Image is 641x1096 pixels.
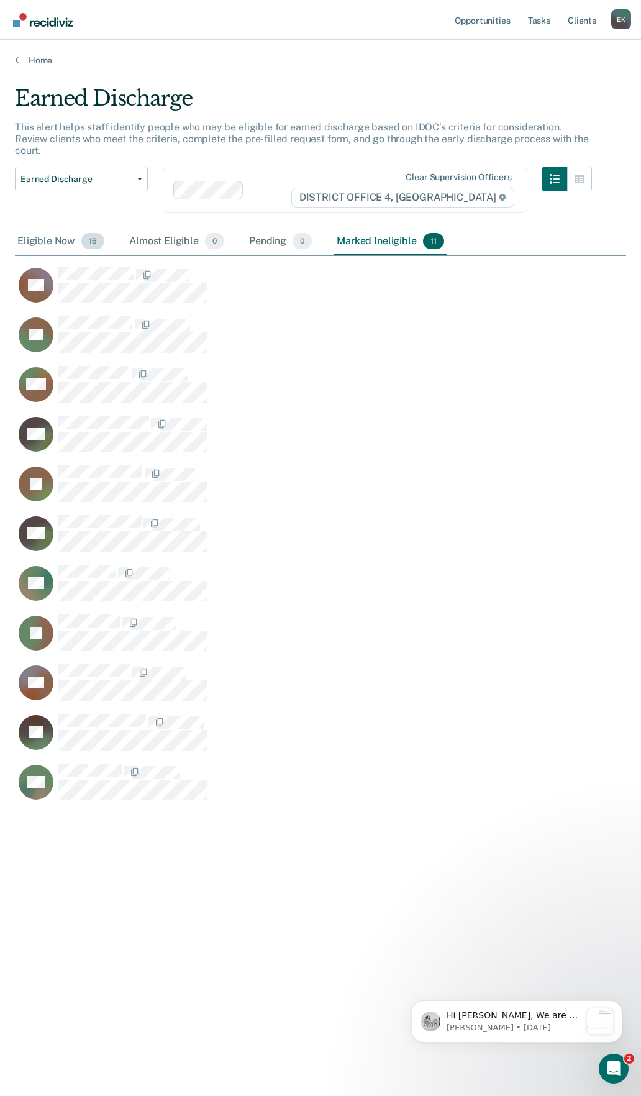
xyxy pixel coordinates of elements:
div: CaseloadOpportunityCell-138584 [15,415,550,465]
span: 2 [624,1054,634,1064]
div: Eligible Now16 [15,228,107,255]
div: E K [611,9,631,29]
div: CaseloadOpportunityCell-155128 [15,614,550,664]
iframe: Intercom live chat [599,1054,629,1084]
div: CaseloadOpportunityCell-57400 [15,465,550,514]
div: CaseloadOpportunityCell-144787 [15,713,550,763]
span: 0 [293,233,312,249]
span: 11 [423,233,444,249]
p: This alert helps staff identify people who may be eligible for earned discharge based on IDOC’s c... [15,121,589,157]
span: 0 [205,233,224,249]
img: Recidiviz [13,13,73,27]
div: CaseloadOpportunityCell-143345 [15,514,550,564]
button: Earned Discharge [15,167,148,191]
iframe: Intercom notifications message [393,975,641,1062]
span: DISTRICT OFFICE 4, [GEOGRAPHIC_DATA] [291,188,514,208]
button: Profile dropdown button [611,9,631,29]
a: Home [15,55,626,66]
div: Almost Eligible0 [127,228,227,255]
span: Hi [PERSON_NAME], We are so excited to announce a brand new feature: AI case note search! 📣 Findi... [54,35,188,354]
p: Message from Kim, sent 1w ago [54,47,188,58]
span: Earned Discharge [20,174,132,185]
div: CaseloadOpportunityCell-102397 [15,316,550,365]
div: CaseloadOpportunityCell-154806 [15,763,550,813]
div: Earned Discharge [15,86,592,121]
div: CaseloadOpportunityCell-127197 [15,564,550,614]
div: Pending0 [247,228,314,255]
div: Marked Ineligible11 [334,228,446,255]
div: CaseloadOpportunityCell-151405 [15,664,550,713]
div: Clear supervision officers [406,172,511,183]
span: 16 [81,233,104,249]
div: CaseloadOpportunityCell-131029 [15,266,550,316]
div: CaseloadOpportunityCell-145330 [15,365,550,415]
